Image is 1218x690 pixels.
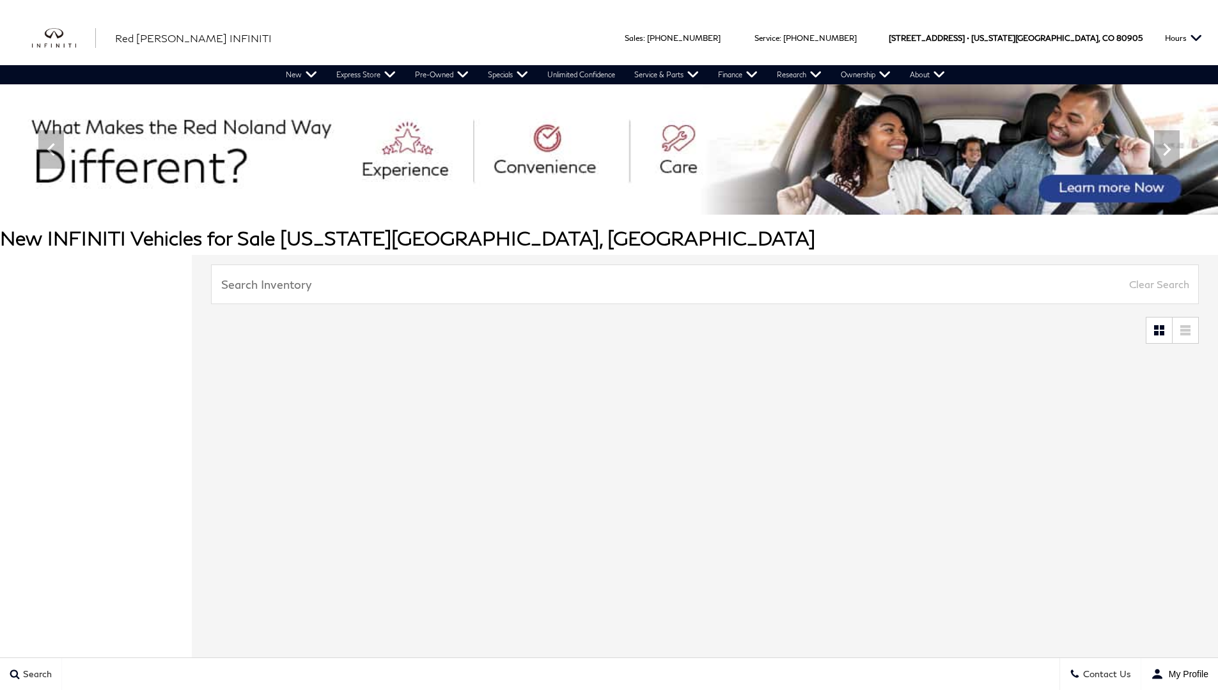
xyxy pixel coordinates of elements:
[538,65,625,84] a: Unlimited Confidence
[779,33,781,43] span: :
[20,669,52,680] span: Search
[889,33,1143,43] a: [STREET_ADDRESS] • [US_STATE][GEOGRAPHIC_DATA], CO 80905
[831,65,900,84] a: Ownership
[625,65,708,84] a: Service & Parts
[211,264,1199,304] input: Search Inventory
[783,33,857,43] a: [PHONE_NUMBER]
[1116,11,1143,65] span: 80905
[32,28,96,49] img: INFINITI
[276,65,955,84] nav: Main Navigation
[1102,11,1114,65] span: CO
[643,33,645,43] span: :
[1164,669,1208,679] span: My Profile
[1159,11,1208,65] button: Open the hours dropdown
[115,32,272,44] span: Red [PERSON_NAME] INFINITI
[1080,669,1131,680] span: Contact Us
[32,28,96,49] a: infiniti
[708,65,767,84] a: Finance
[754,33,779,43] span: Service
[889,11,969,65] span: [STREET_ADDRESS] •
[327,65,405,84] a: Express Store
[1141,658,1218,690] button: user-profile-menu
[276,65,327,84] a: New
[647,33,721,43] a: [PHONE_NUMBER]
[900,65,955,84] a: About
[478,65,538,84] a: Specials
[767,65,831,84] a: Research
[115,31,272,46] a: Red [PERSON_NAME] INFINITI
[625,33,643,43] span: Sales
[405,65,478,84] a: Pre-Owned
[971,11,1100,65] span: [US_STATE][GEOGRAPHIC_DATA],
